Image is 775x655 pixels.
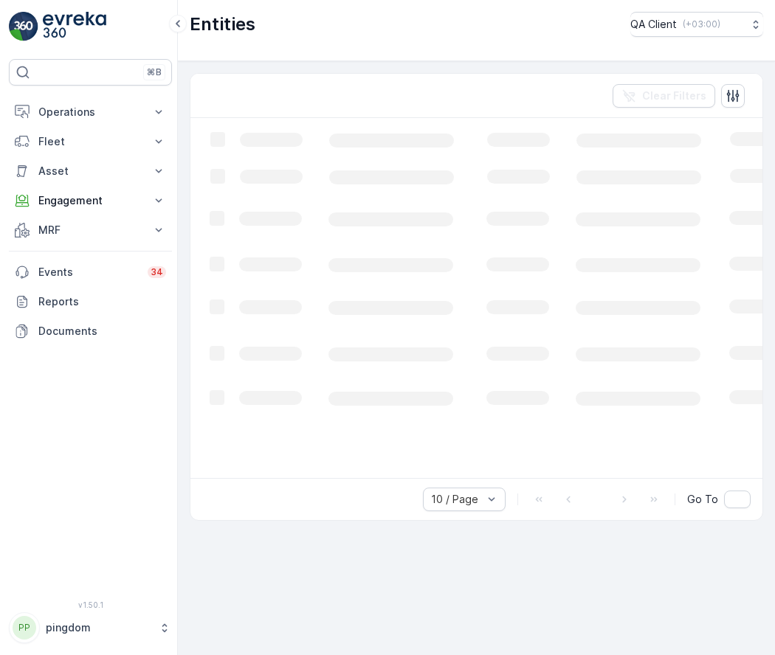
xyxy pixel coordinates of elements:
[151,266,163,278] p: 34
[9,287,172,316] a: Reports
[9,316,172,346] a: Documents
[38,294,166,309] p: Reports
[642,89,706,103] p: Clear Filters
[147,66,162,78] p: ⌘B
[9,156,172,186] button: Asset
[630,17,677,32] p: QA Client
[9,600,172,609] span: v 1.50.1
[9,127,172,156] button: Fleet
[9,215,172,245] button: MRF
[9,257,172,287] a: Events34
[38,265,139,280] p: Events
[38,105,142,119] p: Operations
[38,324,166,339] p: Documents
[9,612,172,643] button: PPpingdom
[9,186,172,215] button: Engagement
[38,164,142,179] p: Asset
[190,13,255,36] p: Entities
[687,492,718,507] span: Go To
[38,223,142,238] p: MRF
[9,97,172,127] button: Operations
[38,134,142,149] p: Fleet
[13,616,36,640] div: PP
[46,620,151,635] p: pingdom
[38,193,142,208] p: Engagement
[630,12,763,37] button: QA Client(+03:00)
[9,12,38,41] img: logo
[683,18,720,30] p: ( +03:00 )
[43,12,106,41] img: logo_light-DOdMpM7g.png
[613,84,715,108] button: Clear Filters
